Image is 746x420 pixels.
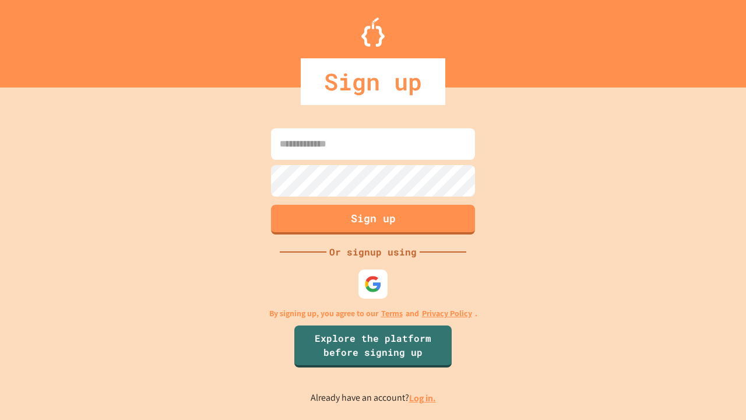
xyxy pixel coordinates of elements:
[364,275,382,293] img: google-icon.svg
[409,392,436,404] a: Log in.
[422,307,472,320] a: Privacy Policy
[361,17,385,47] img: Logo.svg
[301,58,445,105] div: Sign up
[381,307,403,320] a: Terms
[269,307,477,320] p: By signing up, you agree to our and .
[294,325,452,367] a: Explore the platform before signing up
[271,205,475,235] button: Sign up
[326,245,420,259] div: Or signup using
[311,391,436,405] p: Already have an account?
